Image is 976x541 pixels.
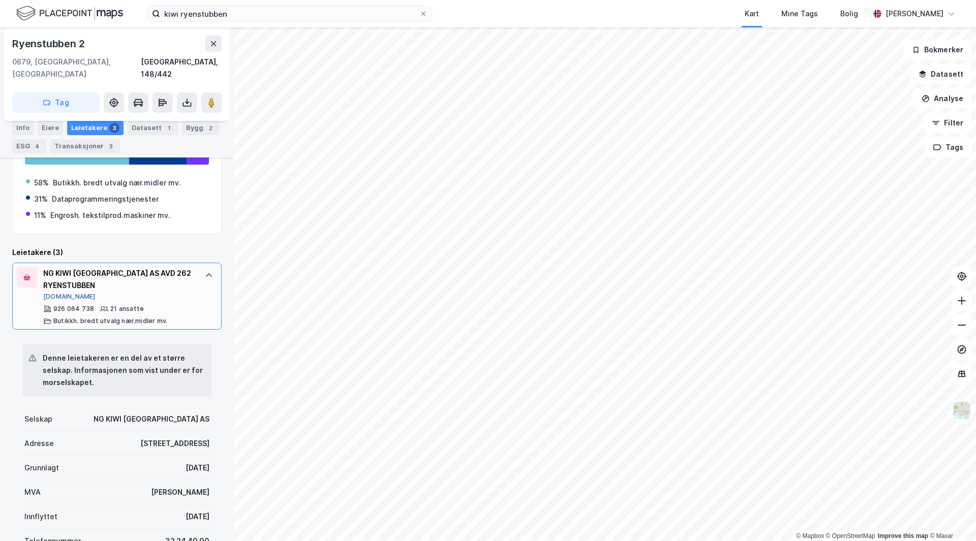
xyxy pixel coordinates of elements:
[925,492,976,541] div: Kontrollprogram for chat
[141,56,222,80] div: [GEOGRAPHIC_DATA], 148/442
[12,246,222,259] div: Leietakere (3)
[109,123,119,133] div: 3
[12,121,34,135] div: Info
[34,177,49,189] div: 58%
[186,511,209,523] div: [DATE]
[796,532,824,539] a: Mapbox
[24,413,52,425] div: Selskap
[12,56,141,80] div: 0679, [GEOGRAPHIC_DATA], [GEOGRAPHIC_DATA]
[151,486,209,498] div: [PERSON_NAME]
[903,40,972,60] button: Bokmerker
[50,209,170,221] div: Engrosh. tekstilprod.maskiner mv.
[186,462,209,474] div: [DATE]
[24,437,54,450] div: Adresse
[840,8,858,20] div: Bolig
[16,5,123,22] img: logo.f888ab2527a4732fd821a326f86c7f29.svg
[32,141,42,151] div: 4
[43,352,203,389] div: Denne leietakeren er en del av et større selskap. Informasjonen som vist under er for morselskapet.
[878,532,928,539] a: Improve this map
[53,317,168,325] div: Butikkh. bredt utvalg nær.midler mv.
[826,532,875,539] a: OpenStreetMap
[34,209,46,221] div: 11%
[94,413,209,425] div: NG KIWI [GEOGRAPHIC_DATA] AS
[52,193,159,205] div: Dataprogrammeringstjenester
[886,8,943,20] div: [PERSON_NAME]
[50,139,120,153] div: Transaksjoner
[12,36,86,52] div: Ryenstubben 2
[923,113,972,133] button: Filter
[24,462,59,474] div: Grunnlagt
[128,121,178,135] div: Datasett
[24,511,57,523] div: Innflyttet
[106,141,116,151] div: 3
[34,193,48,205] div: 31%
[140,437,209,450] div: [STREET_ADDRESS]
[38,121,63,135] div: Eiere
[43,267,195,292] div: NG KIWI [GEOGRAPHIC_DATA] AS AVD 262 RYENSTUBBEN
[164,123,174,133] div: 1
[913,88,972,109] button: Analyse
[24,486,41,498] div: MVA
[160,6,419,21] input: Søk på adresse, matrikkel, gårdeiere, leietakere eller personer
[910,64,972,84] button: Datasett
[53,305,94,313] div: 926 064 738
[12,92,100,113] button: Tag
[110,305,144,313] div: 21 ansatte
[745,8,759,20] div: Kart
[205,123,216,133] div: 2
[952,401,971,420] img: Z
[925,137,972,157] button: Tags
[53,177,181,189] div: Butikkh. bredt utvalg nær.midler mv.
[12,139,46,153] div: ESG
[67,121,124,135] div: Leietakere
[182,121,220,135] div: Bygg
[781,8,818,20] div: Mine Tags
[43,293,96,301] button: [DOMAIN_NAME]
[925,492,976,541] iframe: Chat Widget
